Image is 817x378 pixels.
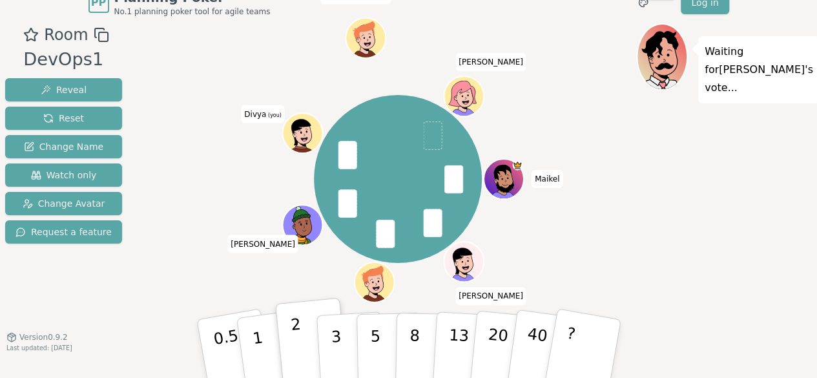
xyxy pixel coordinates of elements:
[24,140,103,153] span: Change Name
[43,112,84,125] span: Reset
[5,163,122,187] button: Watch only
[23,23,39,47] button: Add as favourite
[16,226,112,238] span: Request a feature
[44,23,88,47] span: Room
[532,170,563,188] span: Click to change your name
[6,344,72,352] span: Last updated: [DATE]
[266,112,282,118] span: (you)
[41,83,87,96] span: Reveal
[455,53,526,71] span: Click to change your name
[6,332,68,342] button: Version0.9.2
[31,169,97,182] span: Watch only
[5,107,122,130] button: Reset
[23,47,109,73] div: DevOps1
[227,235,298,253] span: Click to change your name
[512,160,522,170] span: Maikel is the host
[284,114,321,152] button: Click to change your avatar
[114,6,271,17] span: No.1 planning poker tool for agile teams
[5,78,122,101] button: Reveal
[705,43,813,97] p: Waiting for [PERSON_NAME] 's vote...
[5,135,122,158] button: Change Name
[19,332,68,342] span: Version 0.9.2
[23,197,105,210] span: Change Avatar
[241,105,285,123] span: Click to change your name
[455,287,526,305] span: Click to change your name
[5,220,122,244] button: Request a feature
[5,192,122,215] button: Change Avatar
